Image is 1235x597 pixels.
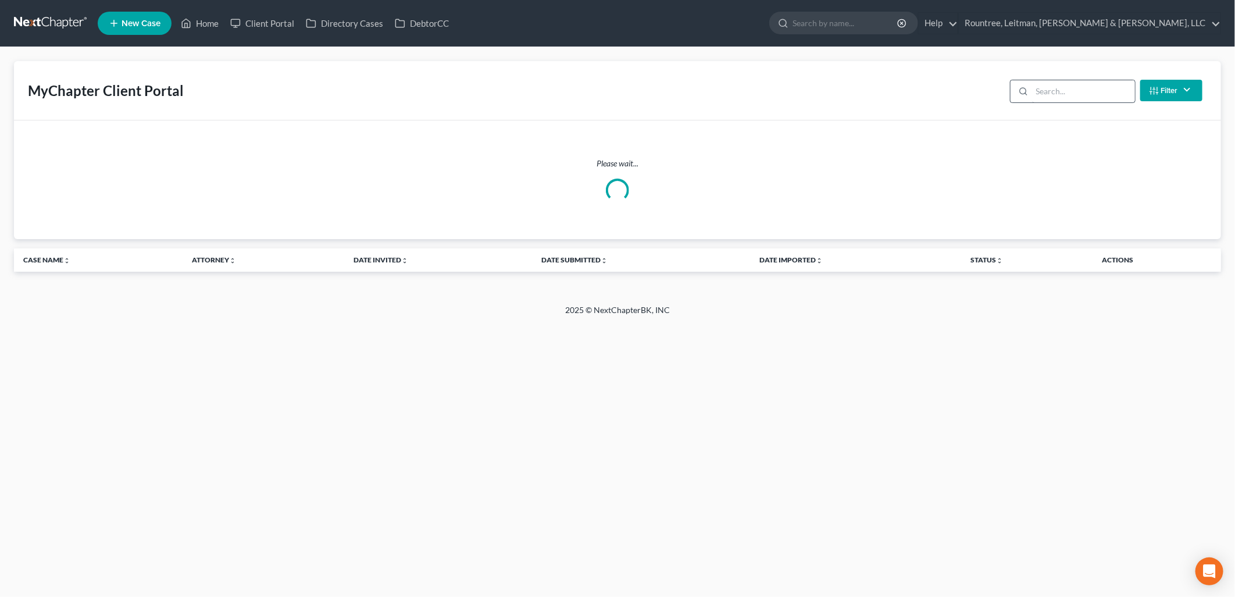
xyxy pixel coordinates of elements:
[389,13,455,34] a: DebtorCC
[1140,80,1202,101] button: Filter
[1032,80,1135,102] input: Search...
[1093,248,1221,272] th: Actions
[286,304,949,325] div: 2025 © NextChapterBK, INC
[229,257,236,264] i: unfold_more
[300,13,389,34] a: Directory Cases
[816,257,823,264] i: unfold_more
[192,255,236,264] a: Attorneyunfold_more
[401,257,408,264] i: unfold_more
[1195,557,1223,585] div: Open Intercom Messenger
[542,255,608,264] a: Date Submittedunfold_more
[354,255,408,264] a: Date Invitedunfold_more
[793,12,899,34] input: Search by name...
[919,13,958,34] a: Help
[175,13,224,34] a: Home
[601,257,608,264] i: unfold_more
[970,255,1003,264] a: Statusunfold_more
[760,255,823,264] a: Date Importedunfold_more
[959,13,1220,34] a: Rountree, Leitman, [PERSON_NAME] & [PERSON_NAME], LLC
[224,13,300,34] a: Client Portal
[23,158,1212,169] p: Please wait...
[23,255,70,264] a: Case Nameunfold_more
[122,19,160,28] span: New Case
[996,257,1003,264] i: unfold_more
[63,257,70,264] i: unfold_more
[28,81,184,100] div: MyChapter Client Portal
